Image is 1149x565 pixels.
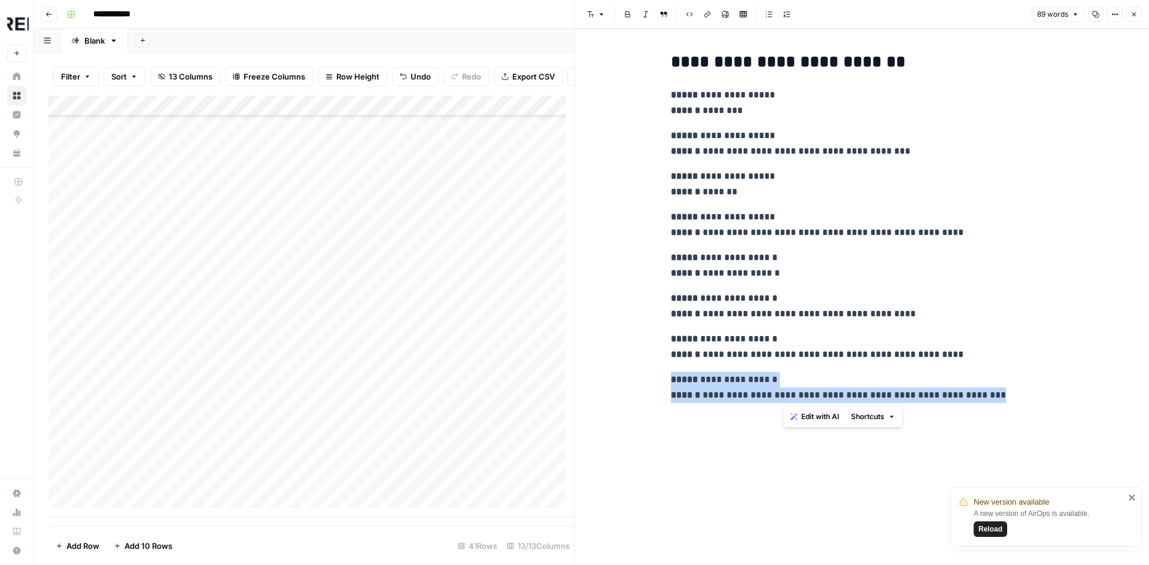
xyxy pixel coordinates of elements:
[974,496,1049,508] span: New version available
[61,71,80,83] span: Filter
[1037,9,1068,20] span: 89 words
[7,105,26,124] a: Insights
[7,484,26,503] a: Settings
[801,411,839,422] span: Edit with AI
[111,71,127,83] span: Sort
[107,536,180,555] button: Add 10 Rows
[48,536,107,555] button: Add Row
[7,67,26,86] a: Home
[1128,493,1136,502] button: close
[7,522,26,541] a: Learning Hub
[169,71,212,83] span: 13 Columns
[7,124,26,143] a: Opportunities
[53,67,99,86] button: Filter
[7,143,26,163] a: Your Data
[502,536,574,555] div: 13/13 Columns
[7,503,26,522] a: Usage
[7,14,29,35] img: Threepipe Reply Logo
[974,508,1124,537] div: A new version of AirOps is available.
[84,35,105,47] div: Blank
[846,409,900,424] button: Shortcuts
[786,409,844,424] button: Edit with AI
[318,67,387,86] button: Row Height
[7,541,26,560] button: Help + Support
[104,67,145,86] button: Sort
[225,67,313,86] button: Freeze Columns
[974,521,1007,537] button: Reload
[453,536,502,555] div: 41 Rows
[244,71,305,83] span: Freeze Columns
[66,540,99,552] span: Add Row
[1032,7,1084,22] button: 89 words
[61,29,128,53] a: Blank
[978,524,1002,535] span: Reload
[443,67,489,86] button: Redo
[462,71,481,83] span: Redo
[7,10,26,39] button: Workspace: Threepipe Reply
[512,71,555,83] span: Export CSV
[336,71,379,83] span: Row Height
[124,540,172,552] span: Add 10 Rows
[851,411,884,422] span: Shortcuts
[392,67,439,86] button: Undo
[7,86,26,105] a: Browse
[411,71,431,83] span: Undo
[150,67,220,86] button: 13 Columns
[494,67,563,86] button: Export CSV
